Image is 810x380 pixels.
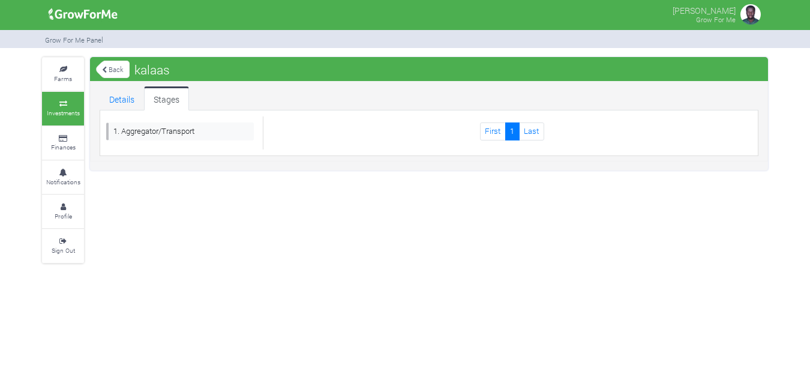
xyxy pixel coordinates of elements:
a: Profile [42,195,84,228]
small: Profile [55,212,72,220]
img: growforme image [739,2,763,26]
a: 1 [505,122,520,140]
p: [PERSON_NAME] [673,2,736,17]
a: First [480,122,506,140]
a: 1. Aggregator/Transport [106,122,254,140]
small: Grow For Me [696,15,736,24]
img: growforme image [44,2,122,26]
small: Investments [47,109,80,117]
a: Details [100,86,144,110]
small: Sign Out [52,246,75,255]
small: Notifications [46,178,80,186]
a: Stages [144,86,189,110]
a: Sign Out [42,229,84,262]
span: kalaas [131,58,173,82]
small: Grow For Me Panel [45,35,103,44]
small: Farms [54,74,72,83]
a: Notifications [42,161,84,194]
a: Finances [42,127,84,160]
nav: Page Navigation [272,122,752,140]
small: Finances [51,143,76,151]
a: Investments [42,92,84,125]
a: Back [96,59,130,79]
a: Farms [42,58,84,91]
a: Last [519,122,544,140]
